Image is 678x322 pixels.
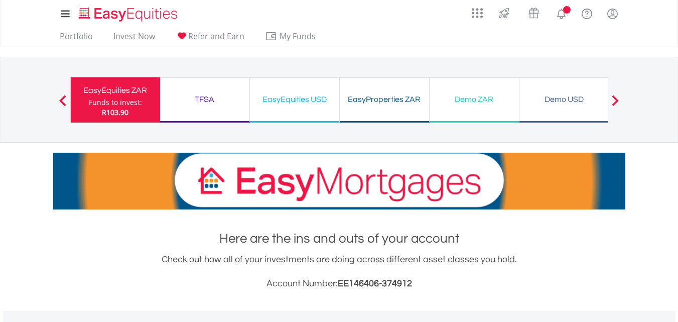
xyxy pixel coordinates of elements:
[53,277,625,291] h3: Account Number:
[472,8,483,19] img: grid-menu-icon.svg
[519,3,549,21] a: Vouchers
[89,97,142,108] div: Funds to invest:
[53,230,625,248] h1: Here are the ins and outs of your account
[188,31,244,42] span: Refer and Earn
[436,92,513,106] div: Demo ZAR
[77,6,182,23] img: EasyEquities_Logo.png
[465,3,489,19] a: AppsGrid
[56,31,97,47] a: Portfolio
[77,83,154,97] div: EasyEquities ZAR
[172,31,248,47] a: Refer and Earn
[53,253,625,291] div: Check out how all of your investments are doing across different asset classes you hold.
[525,92,603,106] div: Demo USD
[605,100,625,110] button: Next
[109,31,159,47] a: Invest Now
[338,279,412,288] span: EE146406-374912
[75,3,182,23] a: Home page
[346,92,423,106] div: EasyProperties ZAR
[496,5,512,21] img: thrive-v2.svg
[265,30,331,43] span: My Funds
[102,108,128,117] span: R103.90
[574,3,600,23] a: FAQ's and Support
[256,92,333,106] div: EasyEquities USD
[525,5,542,21] img: vouchers-v2.svg
[600,3,625,25] a: My Profile
[549,3,574,23] a: Notifications
[53,100,73,110] button: Previous
[53,153,625,209] img: EasyMortage Promotion Banner
[166,92,243,106] div: TFSA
